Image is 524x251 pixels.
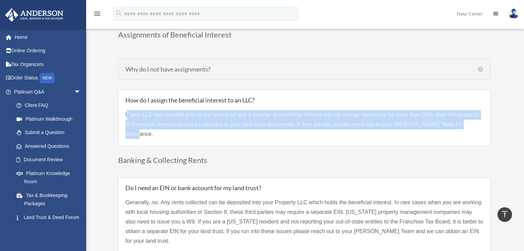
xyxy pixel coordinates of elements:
[125,198,483,246] p: Generally, no. Any rents collected can be deposited into your Property LLC which holds the benefi...
[5,85,91,99] a: Platinum Q&Aarrow_drop_down
[10,112,91,126] a: Platinum Walkthrough
[10,153,91,167] a: Document Review
[5,30,91,44] a: Home
[10,224,91,238] a: Portal Feedback
[5,71,91,85] a: Order StatusNEW
[10,99,91,112] a: Client FAQ
[501,210,509,218] i: vertical_align_top
[125,110,483,139] p: If your LLC was created prior to the land trust and a transfer of beneficial interest will not ch...
[10,139,91,153] a: Answered Questions
[10,210,88,224] a: Land Trust & Deed Forum
[10,166,91,188] a: Platinum Knowledge Room
[115,9,123,17] i: search
[3,8,65,22] img: Anderson Advisors Platinum Portal
[118,156,490,167] h3: Banking & Collecting Rents
[93,12,101,18] a: menu
[93,10,101,18] i: menu
[125,97,483,103] h5: How do I assign the beneficial interest to an LLC?
[10,126,91,140] a: Submit a Question
[10,188,91,210] a: Tax & Bookkeeping Packages
[125,66,483,72] h5: Why do I not have assignments?
[5,44,91,58] a: Online Ordering
[118,31,490,42] h3: Assignments of Beneficial Interest
[5,57,91,71] a: Tax Organizers
[497,207,512,222] a: vertical_align_top
[125,185,483,191] h5: Do I need an EIN or bank account for my land trust?
[40,73,55,83] div: NEW
[74,85,88,99] span: arrow_drop_down
[508,9,519,19] img: User Pic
